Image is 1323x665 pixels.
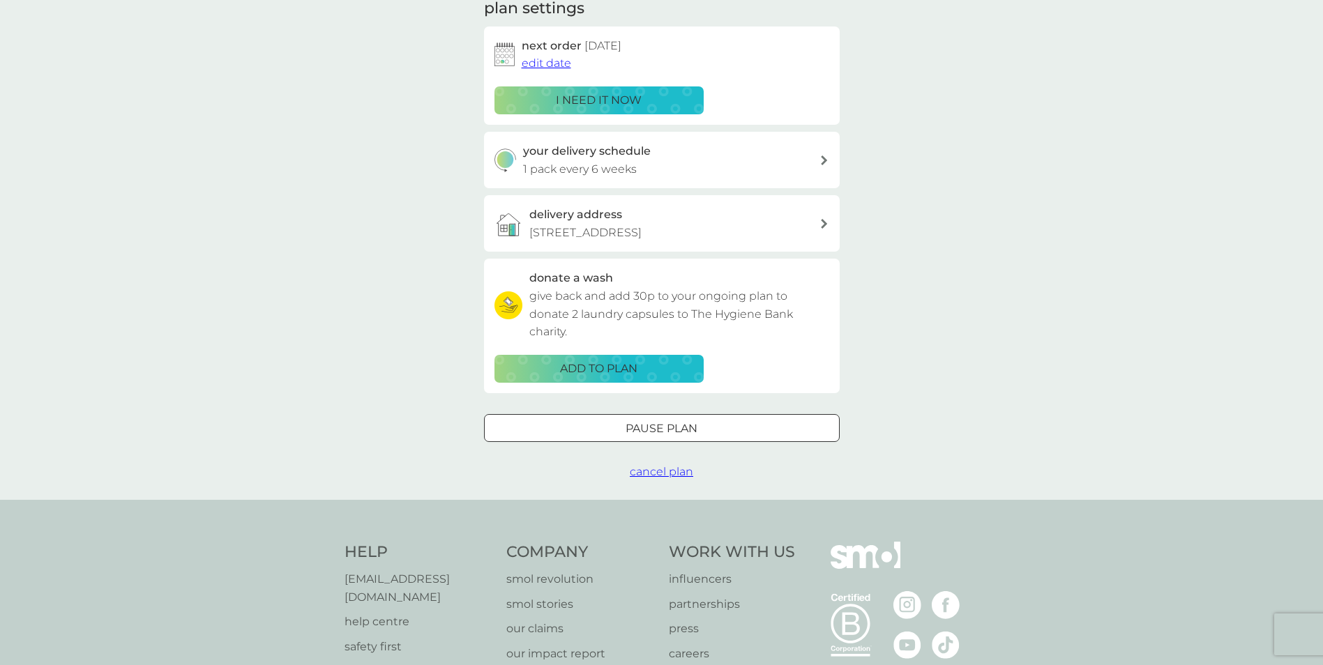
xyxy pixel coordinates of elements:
h3: delivery address [529,206,622,224]
a: careers [669,645,795,663]
h4: Company [506,542,655,563]
button: edit date [522,54,571,72]
button: i need it now [494,86,704,114]
h3: donate a wash [529,269,613,287]
button: Pause plan [484,414,840,442]
img: smol [831,542,900,589]
span: [DATE] [584,39,621,52]
a: help centre [345,613,493,631]
a: smol revolution [506,570,655,588]
span: edit date [522,56,571,70]
button: cancel plan [630,463,693,481]
img: visit the smol Facebook page [932,591,960,619]
a: our claims [506,620,655,638]
p: i need it now [556,91,642,109]
p: give back and add 30p to your ongoing plan to donate 2 laundry capsules to The Hygiene Bank charity. [529,287,829,341]
a: press [669,620,795,638]
p: Pause plan [626,420,697,438]
h3: your delivery schedule [523,142,651,160]
span: cancel plan [630,465,693,478]
a: our impact report [506,645,655,663]
img: visit the smol Tiktok page [932,631,960,659]
p: [STREET_ADDRESS] [529,224,642,242]
h2: next order [522,37,621,55]
a: safety first [345,638,493,656]
p: ADD TO PLAN [560,360,637,378]
h4: Work With Us [669,542,795,563]
a: partnerships [669,595,795,613]
p: 1 pack every 6 weeks [523,160,637,178]
button: your delivery schedule1 pack every 6 weeks [484,132,840,188]
img: visit the smol Instagram page [893,591,921,619]
button: ADD TO PLAN [494,355,704,383]
a: influencers [669,570,795,588]
h4: Help [345,542,493,563]
a: [EMAIL_ADDRESS][DOMAIN_NAME] [345,570,493,606]
a: delivery address[STREET_ADDRESS] [484,195,840,252]
a: smol stories [506,595,655,613]
img: visit the smol Youtube page [893,631,921,659]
